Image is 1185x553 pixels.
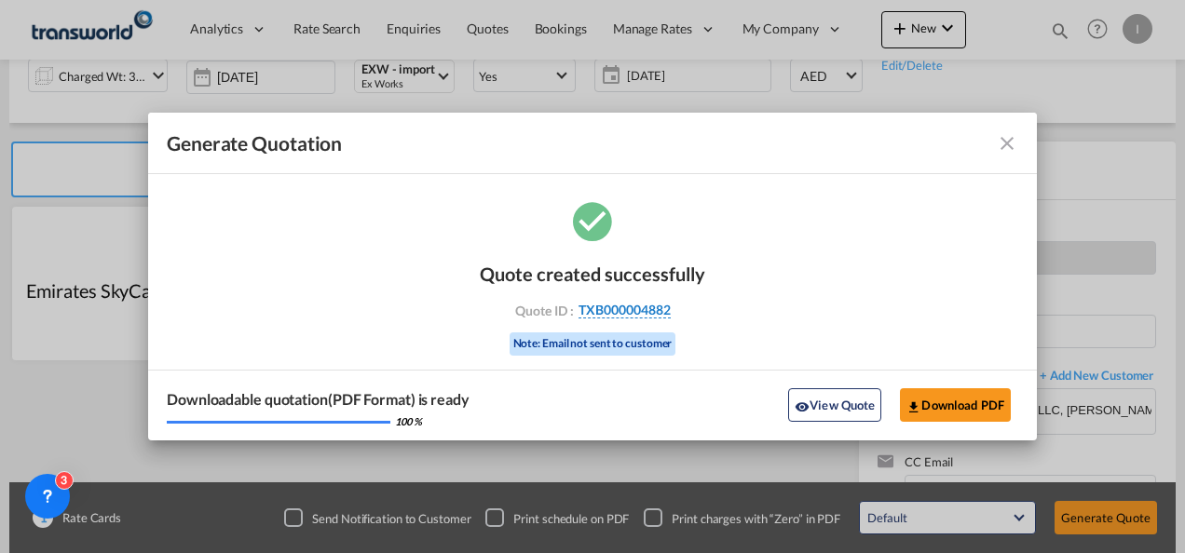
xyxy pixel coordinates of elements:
div: 100 % [395,414,422,428]
div: Quote created successfully [480,263,705,285]
button: icon-eyeView Quote [788,388,881,422]
md-icon: icon-eye [795,399,810,414]
span: TXB000004882 [579,302,671,318]
div: Quote ID : [484,302,701,318]
md-dialog: Generate Quotation Quote ... [148,113,1037,440]
div: Downloadable quotation(PDF Format) is ready [167,389,470,410]
md-icon: icon-download [906,399,921,414]
md-icon: icon-close fg-AAA8AD cursor m-0 [996,132,1018,155]
span: Generate Quotation [167,131,342,155]
div: Note: Email not sent to customer [510,332,676,356]
md-icon: icon-checkbox-marked-circle [569,197,616,244]
button: Download PDF [900,388,1011,422]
